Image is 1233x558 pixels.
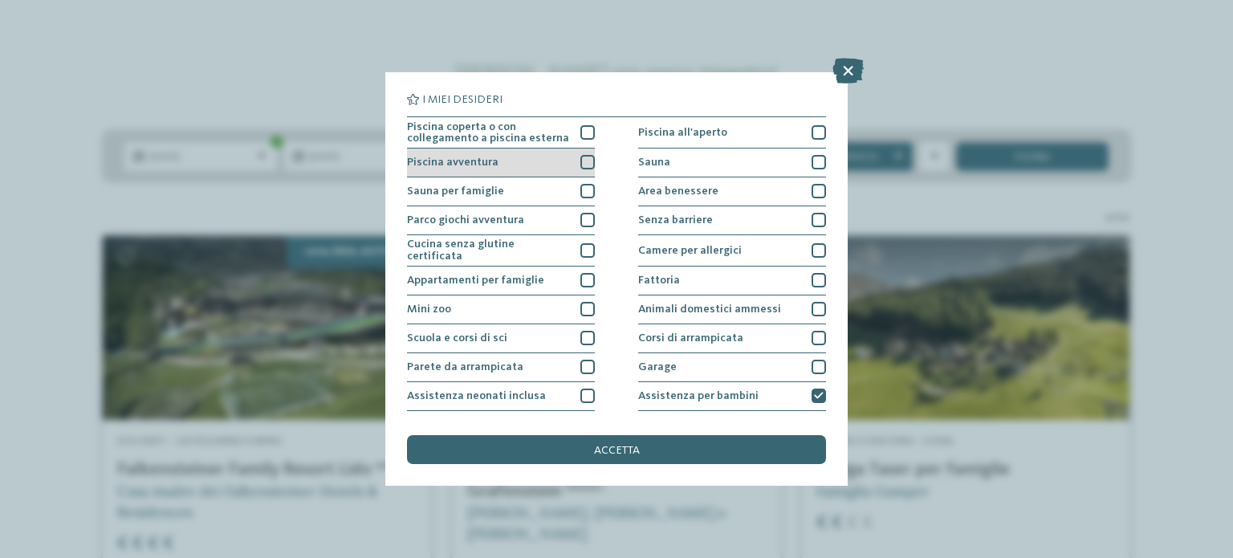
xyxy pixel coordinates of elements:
[638,185,718,197] span: Area benessere
[407,332,507,344] span: Scuola e corsi di sci
[407,238,570,262] span: Cucina senza glutine certificata
[407,214,524,226] span: Parco giochi avventura
[638,157,670,168] span: Sauna
[407,361,523,373] span: Parete da arrampicata
[638,214,713,226] span: Senza barriere
[638,361,677,373] span: Garage
[407,275,544,286] span: Appartamenti per famiglie
[407,185,504,197] span: Sauna per famiglie
[638,127,727,138] span: Piscina all'aperto
[638,390,759,401] span: Assistenza per bambini
[407,121,570,145] span: Piscina coperta o con collegamento a piscina esterna
[422,94,503,105] span: I miei desideri
[407,303,451,315] span: Mini zoo
[638,245,742,256] span: Camere per allergici
[638,275,680,286] span: Fattoria
[594,445,640,456] span: accetta
[407,157,498,168] span: Piscina avventura
[407,390,546,401] span: Assistenza neonati inclusa
[638,303,781,315] span: Animali domestici ammessi
[638,332,743,344] span: Corsi di arrampicata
